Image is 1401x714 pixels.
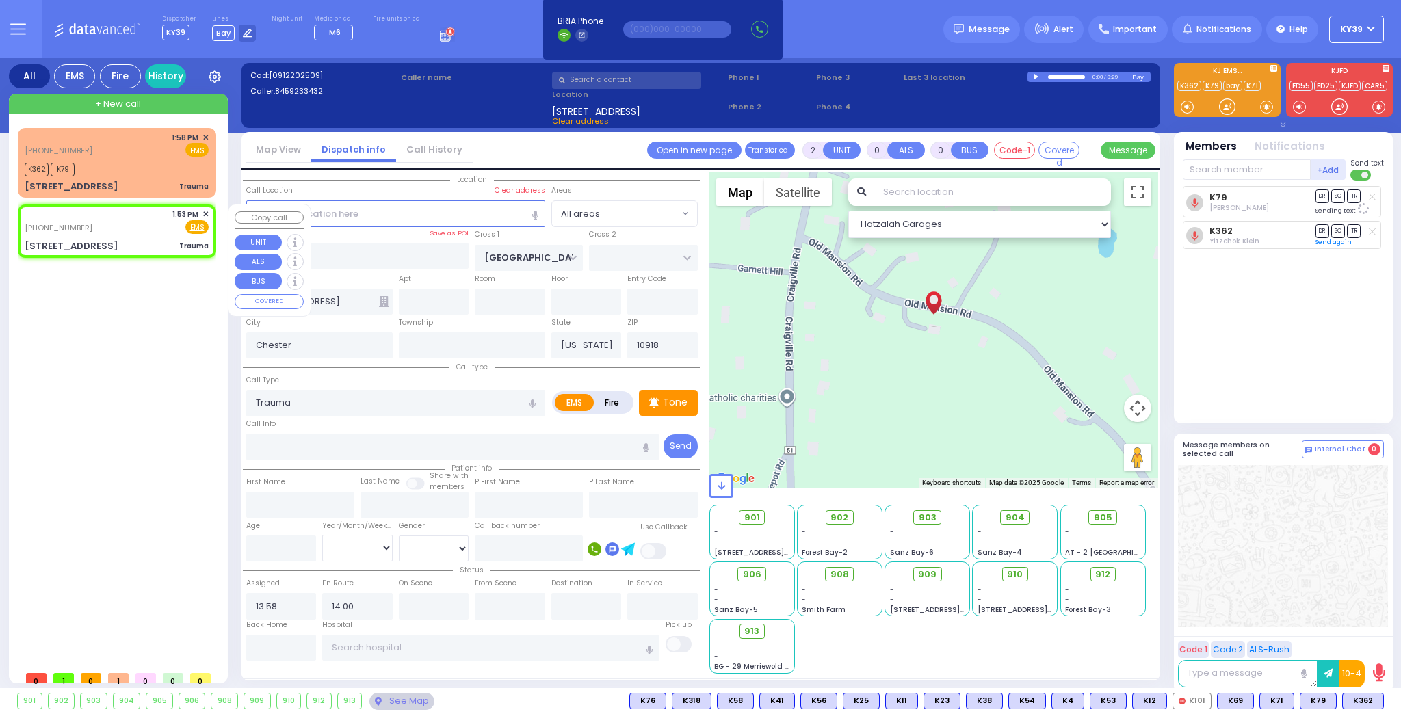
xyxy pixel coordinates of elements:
[830,568,849,581] span: 908
[1209,236,1259,246] span: Yitzchok Klein
[1300,693,1337,709] div: BLS
[1132,693,1167,709] div: BLS
[250,85,397,97] label: Caller:
[1244,81,1261,91] a: K71
[235,294,304,309] button: COVERED
[969,23,1010,36] span: Message
[1300,693,1337,709] div: K79
[1183,440,1302,458] h5: Message members on selected call
[551,317,571,328] label: State
[552,201,679,226] span: All areas
[629,693,666,709] div: K76
[49,693,75,709] div: 902
[802,547,848,557] span: Forest Bay-2
[185,143,209,157] span: EMS
[277,693,301,709] div: 910
[307,693,331,709] div: 912
[250,70,397,81] label: Cad:
[714,584,718,594] span: -
[640,522,688,533] label: Use Callback
[202,132,209,144] span: ✕
[361,476,400,487] label: Last Name
[664,434,698,458] button: Send
[978,584,982,594] span: -
[322,620,352,631] label: Hospital
[1101,142,1155,159] button: Message
[1132,693,1167,709] div: K12
[311,143,396,156] a: Dispatch info
[743,568,761,581] span: 906
[1247,641,1292,658] button: ALS-Rush
[172,133,198,143] span: 1:58 PM
[235,235,282,251] button: UNIT
[322,635,659,661] input: Search hospital
[212,15,257,23] label: Lines
[475,520,540,531] label: Call back number
[978,547,1022,557] span: Sanz Bay-4
[1350,168,1372,182] label: Turn off text
[1090,693,1127,709] div: BLS
[54,64,95,88] div: EMS
[1315,224,1329,237] span: DR
[18,693,42,709] div: 901
[663,395,688,410] p: Tone
[714,641,718,651] span: -
[1113,23,1157,36] span: Important
[1053,23,1073,36] span: Alert
[25,163,49,176] span: K362
[179,181,209,191] div: Trauma
[399,274,411,285] label: Apt
[951,142,988,159] button: BUS
[551,200,698,226] span: All areas
[396,143,473,156] a: Call History
[552,105,640,116] span: [STREET_ADDRESS]
[759,693,795,709] div: K41
[53,673,74,683] span: 1
[1132,72,1151,82] div: Bay
[246,185,293,196] label: Call Location
[1342,693,1384,709] div: K362
[666,620,692,631] label: Pick up
[1347,224,1361,237] span: TR
[1124,178,1151,206] button: Toggle fullscreen view
[1095,568,1110,581] span: 912
[551,185,572,196] label: Areas
[561,207,600,221] span: All areas
[401,72,547,83] label: Caller name
[714,527,718,537] span: -
[212,25,235,41] span: Bay
[978,594,982,605] span: -
[246,375,279,386] label: Call Type
[994,142,1035,159] button: Code-1
[830,511,848,525] span: 902
[966,693,1003,709] div: K38
[449,362,495,372] span: Call type
[874,178,1111,206] input: Search location
[1217,693,1254,709] div: K69
[1107,69,1119,85] div: 0:29
[589,229,616,240] label: Cross 2
[246,520,260,531] label: Age
[1179,698,1186,704] img: red-radio-icon.svg
[211,693,237,709] div: 908
[322,520,393,531] div: Year/Month/Week/Day
[1008,693,1046,709] div: K54
[162,15,196,23] label: Dispatcher
[1065,594,1069,605] span: -
[1311,159,1346,180] button: +Add
[1007,568,1023,581] span: 910
[1331,224,1345,237] span: SO
[172,209,198,220] span: 1:53 PM
[475,477,520,488] label: P First Name
[269,70,323,81] span: [0912202509]
[887,142,925,159] button: ALS
[1183,159,1311,180] input: Search member
[1368,443,1380,455] span: 0
[1065,527,1069,537] span: -
[918,568,937,581] span: 909
[816,101,900,113] span: Phone 4
[714,605,758,615] span: Sanz Bay-5
[9,64,50,88] div: All
[623,21,731,38] input: (000)000-00000
[728,101,811,113] span: Phone 2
